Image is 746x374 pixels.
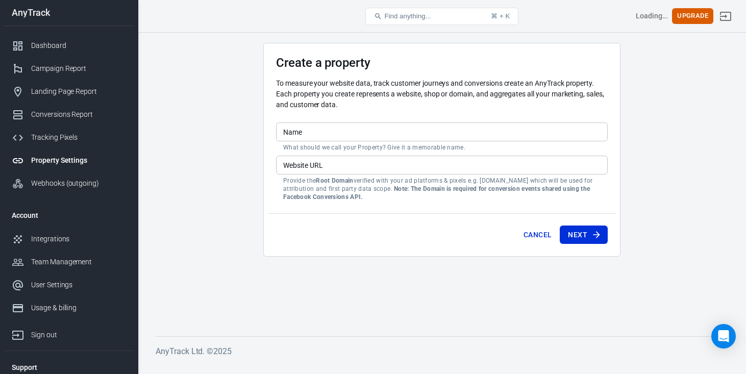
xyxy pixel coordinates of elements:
div: Team Management [31,257,126,267]
button: Cancel [519,226,556,244]
a: Webhooks (outgoing) [4,172,134,195]
div: AnyTrack [4,8,134,17]
a: User Settings [4,273,134,296]
a: Landing Page Report [4,80,134,103]
a: Dashboard [4,34,134,57]
div: Webhooks (outgoing) [31,178,126,189]
strong: Note: The Domain is required for conversion events shared using the Facebook Conversions API. [283,185,590,201]
div: Campaign Report [31,63,126,74]
a: Campaign Report [4,57,134,80]
button: Find anything...⌘ + K [365,8,518,25]
input: Your Website Name [276,122,608,141]
div: Account id: <> [636,11,668,21]
div: ⌘ + K [491,12,510,20]
div: Landing Page Report [31,86,126,97]
h6: AnyTrack Ltd. © 2025 [156,345,728,358]
a: Integrations [4,228,134,251]
a: Conversions Report [4,103,134,126]
input: example.com [276,156,608,174]
button: Upgrade [672,8,713,24]
strong: Root Domain [316,177,353,184]
div: Open Intercom Messenger [711,324,736,348]
p: What should we call your Property? Give it a memorable name. [283,143,601,152]
div: Integrations [31,234,126,244]
a: Usage & billing [4,296,134,319]
p: To measure your website data, track customer journeys and conversions create an AnyTrack property... [276,78,608,110]
button: Next [560,226,608,244]
div: Property Settings [31,155,126,166]
div: Dashboard [31,40,126,51]
div: Usage & billing [31,303,126,313]
a: Team Management [4,251,134,273]
div: Tracking Pixels [31,132,126,143]
a: Sign out [713,4,738,29]
div: User Settings [31,280,126,290]
a: Tracking Pixels [4,126,134,149]
a: Sign out [4,319,134,346]
h3: Create a property [276,56,608,70]
a: Property Settings [4,149,134,172]
div: Sign out [31,330,126,340]
p: Provide the verified with your ad platforms & pixels e.g. [DOMAIN_NAME] which will be used for at... [283,177,601,201]
span: Find anything... [384,12,431,20]
li: Account [4,203,134,228]
div: Conversions Report [31,109,126,120]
